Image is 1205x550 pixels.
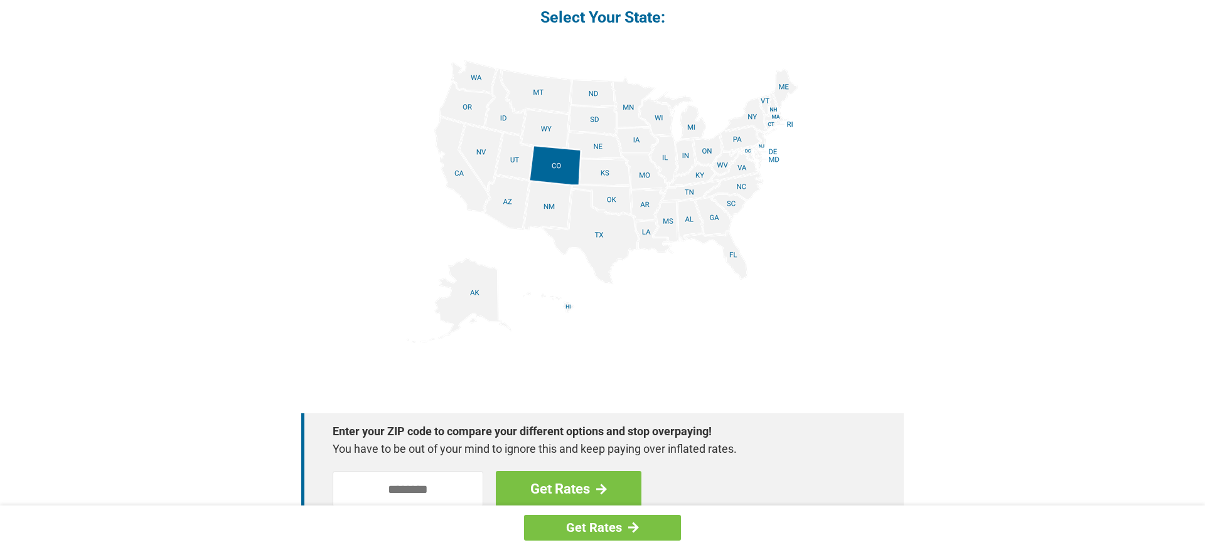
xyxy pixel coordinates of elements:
a: Get Rates [496,471,641,507]
img: states [407,60,798,343]
p: You have to be out of your mind to ignore this and keep paying over inflated rates. [333,440,860,458]
h4: Select Your State: [301,7,904,28]
strong: Enter your ZIP code to compare your different options and stop overpaying! [333,423,860,440]
a: Get Rates [524,515,681,541]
